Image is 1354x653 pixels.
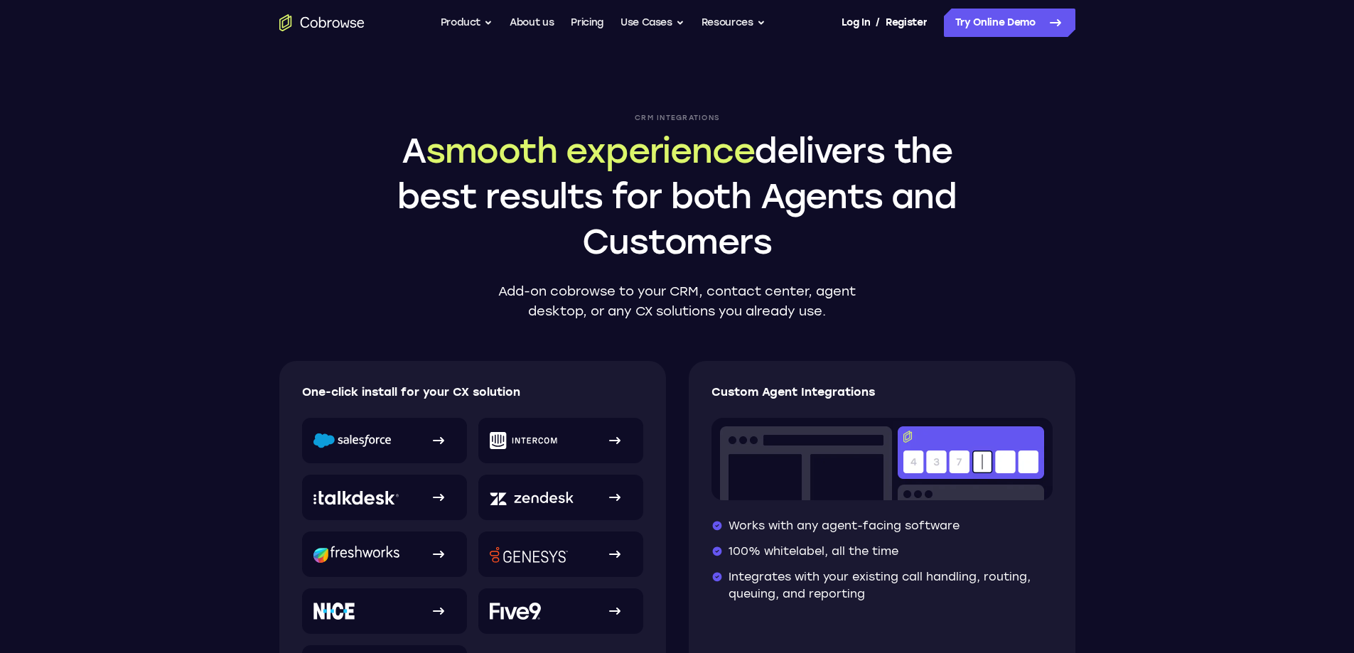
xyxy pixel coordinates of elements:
[302,531,467,577] a: Freshworks logo
[510,9,554,37] a: About us
[490,432,557,449] img: Intercom logo
[490,490,574,506] img: Zendesk logo
[711,384,1053,401] p: Custom Agent Integrations
[441,9,493,37] button: Product
[478,418,643,463] a: Intercom logo
[702,9,765,37] button: Resources
[711,418,1053,500] img: Co-browse code entry input
[711,568,1053,603] li: Integrates with your existing call handling, routing, queuing, and reporting
[393,114,962,122] p: CRM Integrations
[393,128,962,264] h1: A delivers the best results for both Agents and Customers
[313,490,399,505] img: Talkdesk logo
[490,546,568,563] img: Genesys logo
[478,475,643,520] a: Zendesk logo
[302,475,467,520] a: Talkdesk logo
[313,546,399,563] img: Freshworks logo
[302,588,467,634] a: NICE logo
[886,9,927,37] a: Register
[492,281,863,321] p: Add-on cobrowse to your CRM, contact center, agent desktop, or any CX solutions you already use.
[571,9,603,37] a: Pricing
[279,14,365,31] a: Go to the home page
[426,130,755,171] span: smooth experience
[302,418,467,463] a: Salesforce logo
[842,9,870,37] a: Log In
[313,433,391,448] img: Salesforce logo
[302,384,644,401] p: One-click install for your CX solution
[313,603,355,620] img: NICE logo
[478,588,643,634] a: Five9 logo
[490,603,541,620] img: Five9 logo
[711,517,1053,534] li: Works with any agent-facing software
[876,14,880,31] span: /
[944,9,1075,37] a: Try Online Demo
[620,9,684,37] button: Use Cases
[711,543,1053,560] li: 100% whitelabel, all the time
[478,531,643,577] a: Genesys logo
